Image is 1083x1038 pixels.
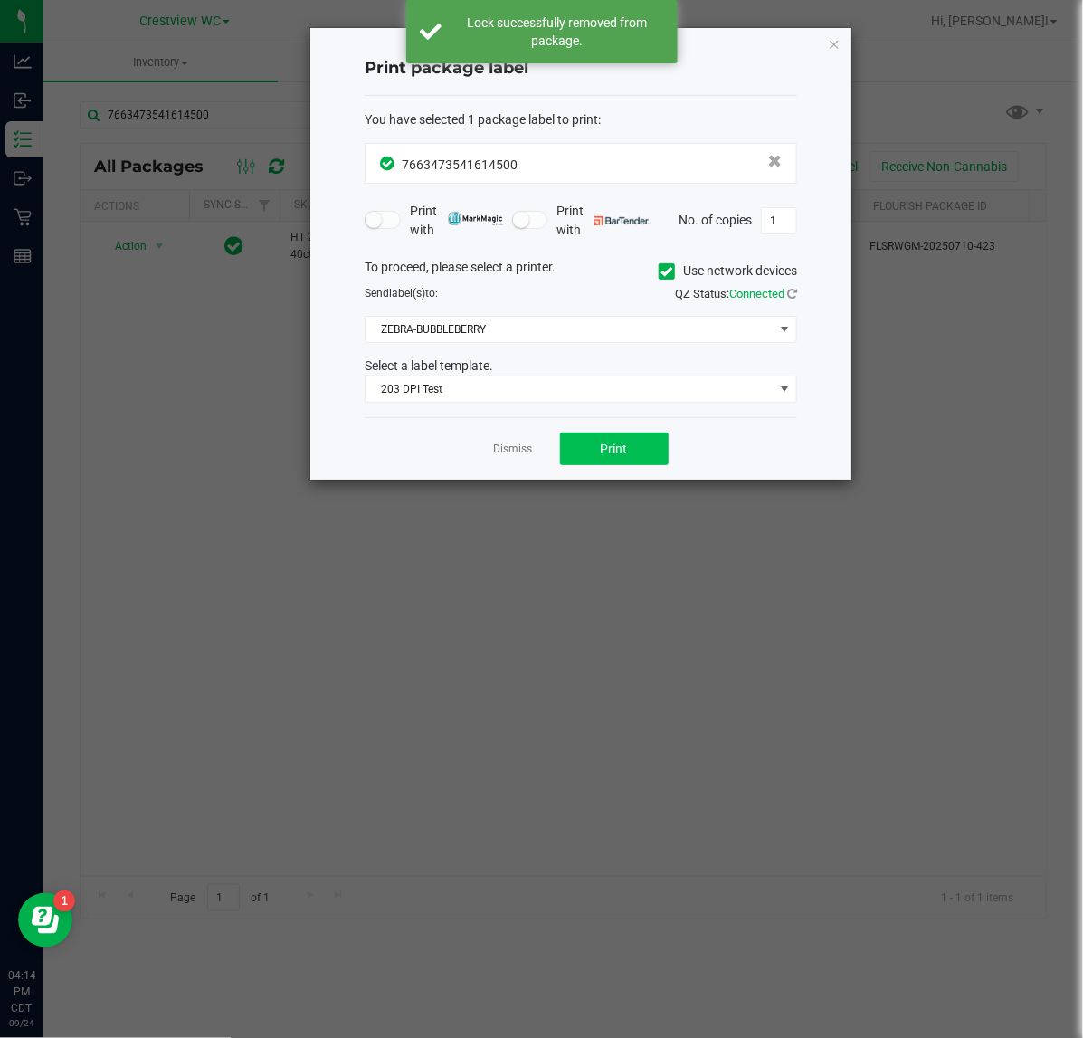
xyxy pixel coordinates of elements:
[659,262,797,281] label: Use network devices
[494,442,533,457] a: Dismiss
[389,287,425,300] span: label(s)
[365,57,797,81] h4: Print package label
[366,317,774,342] span: ZEBRA-BUBBLEBERRY
[448,212,503,225] img: mark_magic_cybra.png
[410,202,503,240] span: Print with
[351,258,811,285] div: To proceed, please select a printer.
[365,112,598,127] span: You have selected 1 package label to print
[53,890,75,912] iframe: Resource center unread badge
[556,202,650,240] span: Print with
[402,157,518,172] span: 7663473541614500
[679,212,752,226] span: No. of copies
[594,216,650,225] img: bartender.png
[380,154,397,173] span: In Sync
[729,287,784,300] span: Connected
[365,110,797,129] div: :
[351,357,811,376] div: Select a label template.
[601,442,628,456] span: Print
[451,14,664,50] div: Lock successfully removed from package.
[560,433,669,465] button: Print
[365,287,438,300] span: Send to:
[18,893,72,948] iframe: Resource center
[366,376,774,402] span: 203 DPI Test
[675,287,797,300] span: QZ Status:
